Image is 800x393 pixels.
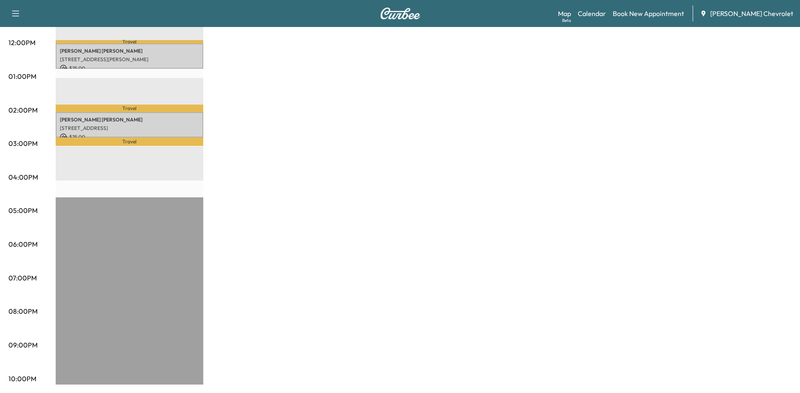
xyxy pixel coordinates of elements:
[8,340,38,350] p: 09:00PM
[8,71,36,81] p: 01:00PM
[562,17,571,24] div: Beta
[60,125,199,132] p: [STREET_ADDRESS]
[8,105,38,115] p: 02:00PM
[8,205,38,215] p: 05:00PM
[8,172,38,182] p: 04:00PM
[60,48,199,54] p: [PERSON_NAME] [PERSON_NAME]
[8,273,37,283] p: 07:00PM
[8,374,36,384] p: 10:00PM
[558,8,571,19] a: MapBeta
[8,38,35,48] p: 12:00PM
[613,8,684,19] a: Book New Appointment
[56,105,203,112] p: Travel
[56,137,203,146] p: Travel
[380,8,420,19] img: Curbee Logo
[8,239,38,249] p: 06:00PM
[710,8,793,19] span: [PERSON_NAME] Chevrolet
[60,116,199,123] p: [PERSON_NAME] [PERSON_NAME]
[60,56,199,63] p: [STREET_ADDRESS][PERSON_NAME]
[8,306,38,316] p: 08:00PM
[60,65,199,72] p: $ 25.00
[8,138,38,148] p: 03:00PM
[56,40,203,43] p: Travel
[578,8,606,19] a: Calendar
[60,133,199,141] p: $ 25.00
